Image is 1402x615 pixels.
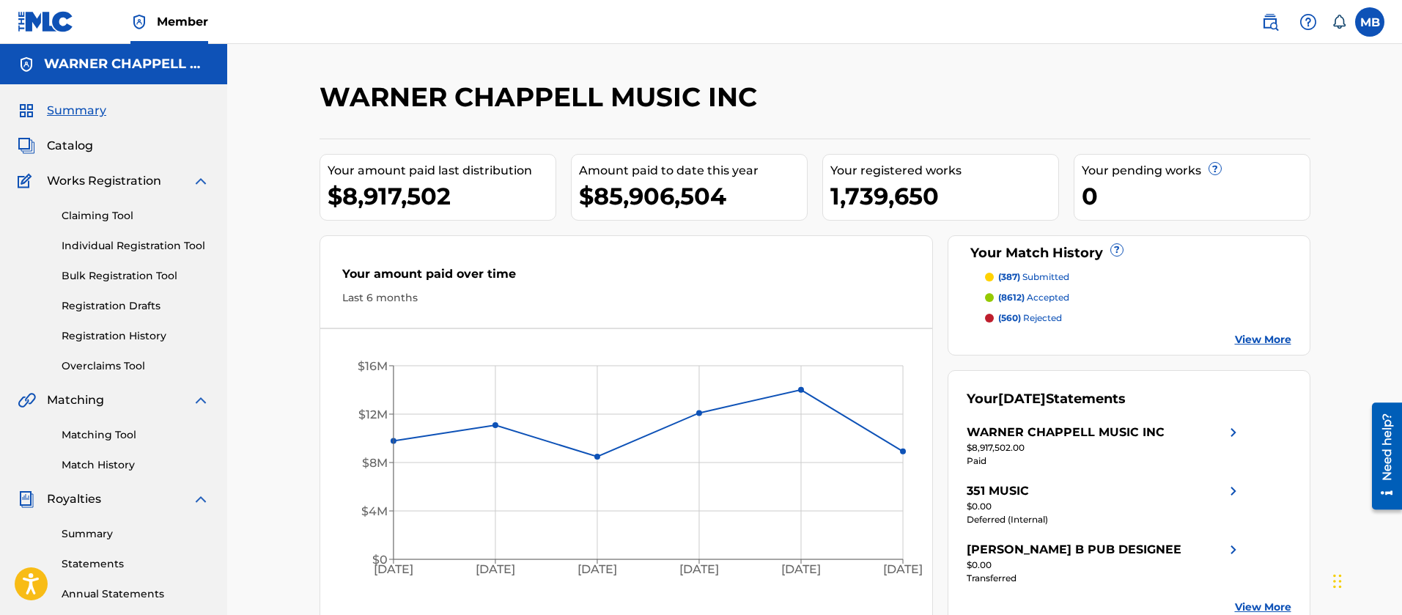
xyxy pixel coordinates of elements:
[967,243,1291,263] div: Your Match History
[1355,7,1384,37] div: User Menu
[18,11,74,32] img: MLC Logo
[1225,482,1242,500] img: right chevron icon
[967,482,1242,526] a: 351 MUSICright chevron icon$0.00Deferred (Internal)
[830,162,1058,180] div: Your registered works
[579,162,807,180] div: Amount paid to date this year
[18,391,36,409] img: Matching
[62,586,210,602] a: Annual Statements
[18,490,35,508] img: Royalties
[1225,541,1242,559] img: right chevron icon
[62,208,210,224] a: Claiming Tool
[18,172,37,190] img: Works Registration
[967,559,1242,572] div: $0.00
[1294,7,1323,37] div: Help
[192,172,210,190] img: expand
[18,56,35,73] img: Accounts
[998,292,1025,303] span: (8612)
[967,424,1242,468] a: WARNER CHAPPELL MUSIC INCright chevron icon$8,917,502.00Paid
[998,312,1021,323] span: (560)
[62,328,210,344] a: Registration History
[1082,180,1310,213] div: 0
[998,391,1046,407] span: [DATE]
[1255,7,1285,37] a: Public Search
[967,441,1242,454] div: $8,917,502.00
[18,137,93,155] a: CatalogCatalog
[967,541,1242,585] a: [PERSON_NAME] B PUB DESIGNEEright chevron icon$0.00Transferred
[1329,545,1402,615] iframe: Chat Widget
[62,298,210,314] a: Registration Drafts
[967,424,1165,441] div: WARNER CHAPPELL MUSIC INC
[47,490,101,508] span: Royalties
[985,270,1291,284] a: (387) submitted
[1111,244,1123,256] span: ?
[1225,424,1242,441] img: right chevron icon
[62,556,210,572] a: Statements
[62,268,210,284] a: Bulk Registration Tool
[373,563,413,577] tspan: [DATE]
[1361,397,1402,515] iframe: Resource Center
[830,180,1058,213] div: 1,739,650
[985,291,1291,304] a: (8612) accepted
[1332,15,1346,29] div: Notifications
[579,180,807,213] div: $85,906,504
[1235,332,1291,347] a: View More
[781,563,821,577] tspan: [DATE]
[361,456,387,470] tspan: $8M
[62,358,210,374] a: Overclaims Tool
[358,408,387,421] tspan: $12M
[328,180,556,213] div: $8,917,502
[342,290,911,306] div: Last 6 months
[1333,559,1342,603] div: Drag
[1261,13,1279,31] img: search
[44,56,210,73] h5: WARNER CHAPPELL MUSIC INC
[967,513,1242,526] div: Deferred (Internal)
[157,13,208,30] span: Member
[342,265,911,290] div: Your amount paid over time
[62,526,210,542] a: Summary
[372,553,387,567] tspan: $0
[130,13,148,31] img: Top Rightsholder
[1082,162,1310,180] div: Your pending works
[998,291,1069,304] p: accepted
[361,504,387,518] tspan: $4M
[998,312,1062,325] p: rejected
[998,270,1069,284] p: submitted
[1299,13,1317,31] img: help
[1209,163,1221,174] span: ?
[967,541,1181,559] div: [PERSON_NAME] B PUB DESIGNEE
[967,572,1242,585] div: Transferred
[967,389,1126,409] div: Your Statements
[967,482,1029,500] div: 351 MUSIC
[18,102,106,119] a: SummarySummary
[47,102,106,119] span: Summary
[47,172,161,190] span: Works Registration
[679,563,719,577] tspan: [DATE]
[998,271,1020,282] span: (387)
[328,162,556,180] div: Your amount paid last distribution
[320,81,764,114] h2: WARNER CHAPPELL MUSIC INC
[62,427,210,443] a: Matching Tool
[47,137,93,155] span: Catalog
[476,563,515,577] tspan: [DATE]
[578,563,617,577] tspan: [DATE]
[47,391,104,409] span: Matching
[18,137,35,155] img: Catalog
[985,312,1291,325] a: (560) rejected
[1235,600,1291,615] a: View More
[967,454,1242,468] div: Paid
[192,391,210,409] img: expand
[62,238,210,254] a: Individual Registration Tool
[967,500,1242,513] div: $0.00
[192,490,210,508] img: expand
[18,102,35,119] img: Summary
[883,563,923,577] tspan: [DATE]
[62,457,210,473] a: Match History
[357,359,387,373] tspan: $16M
